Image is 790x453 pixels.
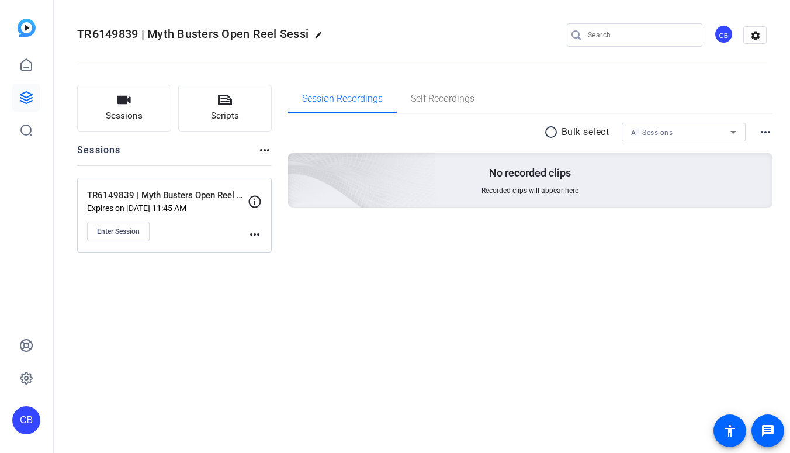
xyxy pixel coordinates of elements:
[761,424,775,438] mat-icon: message
[157,37,436,291] img: embarkstudio-empty-session.png
[248,227,262,241] mat-icon: more_horiz
[758,125,772,139] mat-icon: more_horiz
[302,94,383,103] span: Session Recordings
[544,125,562,139] mat-icon: radio_button_unchecked
[87,222,150,241] button: Enter Session
[77,143,121,165] h2: Sessions
[97,227,140,236] span: Enter Session
[211,109,239,123] span: Scripts
[258,143,272,157] mat-icon: more_horiz
[714,25,734,45] ngx-avatar: Chris Blom
[314,31,328,45] mat-icon: edit
[77,85,171,132] button: Sessions
[714,25,733,44] div: CB
[489,166,571,180] p: No recorded clips
[481,186,578,195] span: Recorded clips will appear here
[12,406,40,434] div: CB
[562,125,609,139] p: Bulk select
[723,424,737,438] mat-icon: accessibility
[87,203,248,213] p: Expires on [DATE] 11:45 AM
[87,189,248,202] p: TR6149839 | Myth Busters Open Reel Session - TR lacks GenAI tax solutions & behind competitors
[744,27,767,44] mat-icon: settings
[411,94,474,103] span: Self Recordings
[178,85,272,132] button: Scripts
[631,129,673,137] span: All Sessions
[77,27,309,41] span: TR6149839 | Myth Busters Open Reel Sessi
[588,28,693,42] input: Search
[18,19,36,37] img: blue-gradient.svg
[106,109,143,123] span: Sessions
